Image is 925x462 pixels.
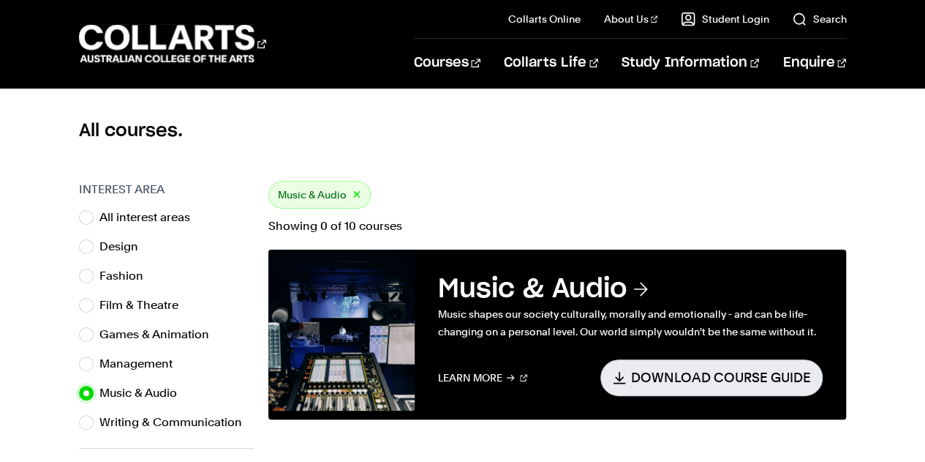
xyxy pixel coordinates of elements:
[79,23,266,64] div: Go to homepage
[99,266,155,286] label: Fashion
[268,181,371,209] div: Music & Audio
[504,39,598,87] a: Collarts Life
[604,12,658,26] a: About Us
[681,12,769,26] a: Student Login
[79,119,847,143] h2: All courses.
[438,359,528,395] a: Learn More
[79,181,254,198] h3: Interest Area
[352,187,361,204] button: ×
[268,220,847,232] p: Showing 0 of 10 courses
[622,39,759,87] a: Study Information
[438,305,823,340] p: Music shapes our society culturally, morally and emotionally - and can be life-changing on a pers...
[782,39,846,87] a: Enquire
[268,250,415,411] img: Music & Audio
[99,324,221,345] label: Games & Animation
[99,383,189,403] label: Music & Audio
[99,354,184,374] label: Management
[99,412,254,433] label: Writing & Communication
[438,273,823,305] h3: Music & Audio
[508,12,581,26] a: Collarts Online
[99,207,202,228] label: All interest areas
[792,12,846,26] a: Search
[414,39,480,87] a: Courses
[600,359,823,395] a: Download Course Guide
[99,295,190,316] label: Film & Theatre
[99,236,150,257] label: Design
